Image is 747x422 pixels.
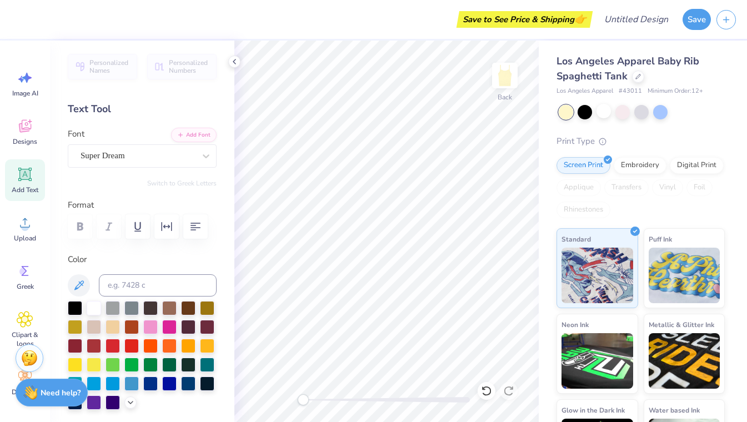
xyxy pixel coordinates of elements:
[68,54,137,79] button: Personalized Names
[649,333,720,389] img: Metallic & Glitter Ink
[68,253,217,266] label: Color
[171,128,217,142] button: Add Font
[68,102,217,117] div: Text Tool
[648,87,703,96] span: Minimum Order: 12 +
[574,12,586,26] span: 👉
[683,9,711,30] button: Save
[89,59,131,74] span: Personalized Names
[298,394,309,405] div: Accessibility label
[561,319,589,330] span: Neon Ink
[17,282,34,291] span: Greek
[7,330,43,348] span: Clipart & logos
[169,59,210,74] span: Personalized Numbers
[41,388,81,398] strong: Need help?
[619,87,642,96] span: # 43011
[652,179,683,196] div: Vinyl
[99,274,217,297] input: e.g. 7428 c
[649,319,714,330] span: Metallic & Glitter Ink
[686,179,713,196] div: Foil
[557,202,610,218] div: Rhinestones
[557,54,699,83] span: Los Angeles Apparel Baby Rib Spaghetti Tank
[494,64,516,87] img: Back
[561,233,591,245] span: Standard
[557,157,610,174] div: Screen Print
[557,87,613,96] span: Los Angeles Apparel
[147,54,217,79] button: Personalized Numbers
[614,157,666,174] div: Embroidery
[498,92,512,102] div: Back
[561,248,633,303] img: Standard
[459,11,590,28] div: Save to See Price & Shipping
[557,135,725,148] div: Print Type
[604,179,649,196] div: Transfers
[649,233,672,245] span: Puff Ink
[561,333,633,389] img: Neon Ink
[670,157,724,174] div: Digital Print
[557,179,601,196] div: Applique
[595,8,677,31] input: Untitled Design
[68,128,84,140] label: Font
[12,388,38,396] span: Decorate
[649,404,700,416] span: Water based Ink
[12,185,38,194] span: Add Text
[147,179,217,188] button: Switch to Greek Letters
[13,137,37,146] span: Designs
[649,248,720,303] img: Puff Ink
[68,199,217,212] label: Format
[14,234,36,243] span: Upload
[561,404,625,416] span: Glow in the Dark Ink
[12,89,38,98] span: Image AI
